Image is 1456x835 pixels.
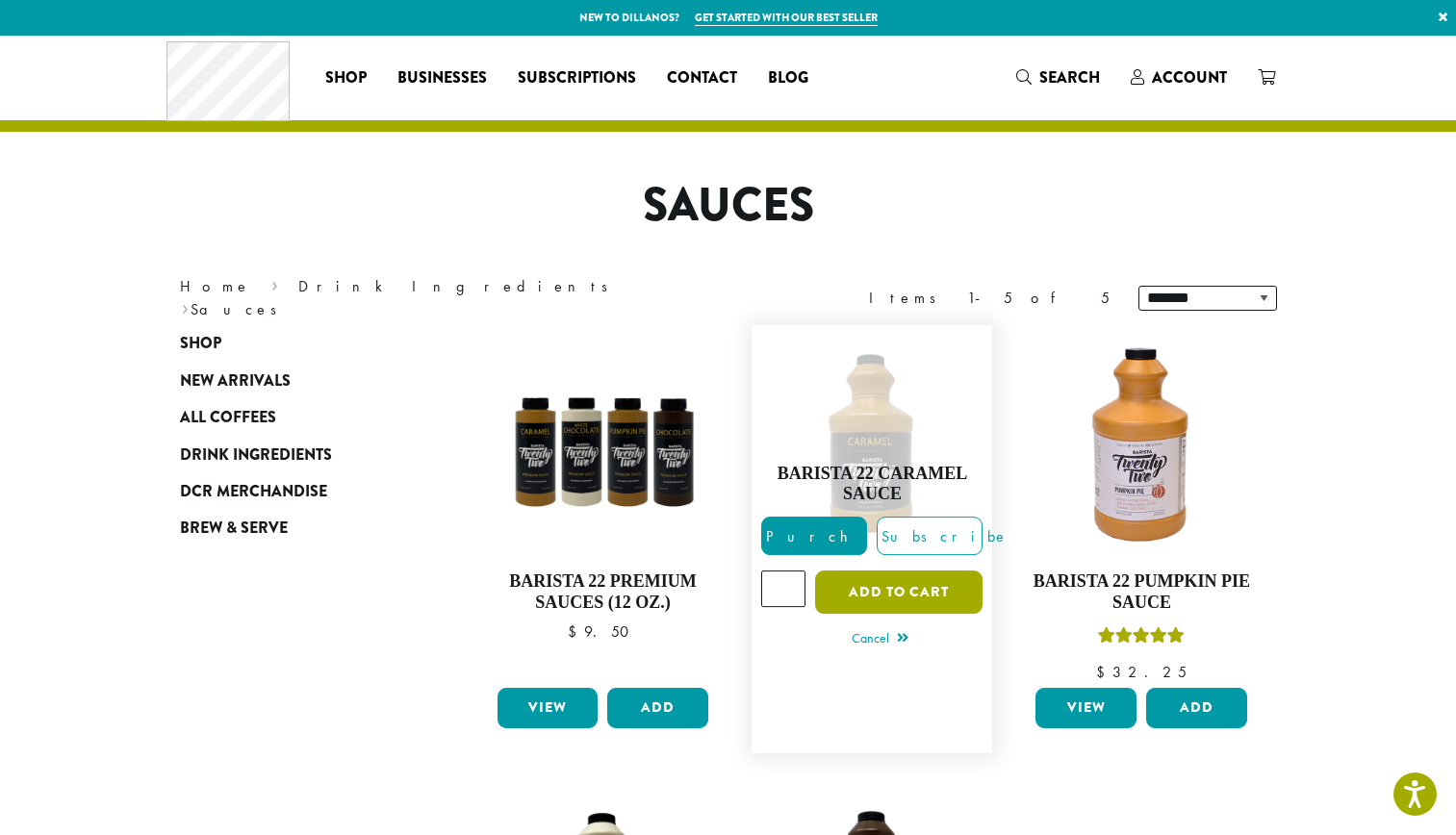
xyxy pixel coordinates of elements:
[493,571,714,613] h4: Barista 22 Premium Sauces (12 oz.)
[182,291,189,321] span: ›
[761,335,983,744] a: Rated 5.00 out of 5
[166,178,1291,234] h1: Sauces
[180,332,221,356] span: Shop
[180,406,276,430] span: All Coffees
[1146,688,1247,728] button: Add
[1096,662,1187,682] bdi: 32.25
[1152,66,1227,89] span: Account
[1031,335,1252,556] img: DP3239.64-oz.01.default.png
[852,626,908,653] a: Cancel
[180,436,411,472] a: Drink Ingredients
[667,66,737,90] span: Contact
[1031,335,1252,680] a: Barista 22 Pumpkin Pie SauceRated 5.00 out of 5 $32.25
[180,517,288,541] span: Brew & Serve
[180,325,411,362] a: Shop
[397,66,487,90] span: Businesses
[815,570,983,614] button: Add to cart
[310,63,382,93] a: Shop
[180,363,411,399] a: New Arrivals
[518,66,636,90] span: Subscriptions
[180,276,251,296] a: Home
[180,275,700,321] nav: Breadcrumb
[1035,688,1137,728] a: View
[498,688,599,728] a: View
[180,473,411,510] a: DCR Merchandise
[271,268,278,298] span: ›
[1098,624,1185,653] div: Rated 5.00 out of 5
[568,621,638,642] bdi: 9.50
[180,443,332,468] span: Drink Ingredients
[1039,66,1100,89] span: Search
[492,335,713,556] img: B22SauceSqueeze_All-300x300.png
[1096,662,1112,682] span: $
[695,10,878,26] a: Get started with our best seller
[768,66,808,90] span: Blog
[761,570,805,607] input: Product quantity
[180,369,291,393] span: New Arrivals
[1001,62,1115,93] a: Search
[761,464,983,505] h4: Barista 22 Caramel Sauce
[762,526,925,546] span: Purchase
[180,480,327,504] span: DCR Merchandise
[878,526,1009,546] span: Subscribe
[568,621,584,642] span: $
[607,688,708,728] button: Add
[180,399,411,436] a: All Coffees
[325,66,367,90] span: Shop
[1031,571,1252,613] h4: Barista 22 Pumpkin Pie Sauce
[493,335,714,680] a: Barista 22 Premium Sauces (12 oz.) $9.50
[298,276,621,296] a: Drink Ingredients
[180,510,411,546] a: Brew & Serve
[869,287,1110,310] div: Items 1-5 of 5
